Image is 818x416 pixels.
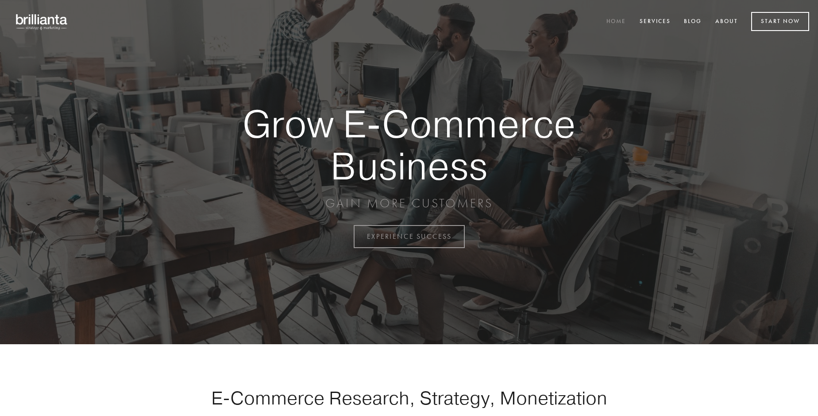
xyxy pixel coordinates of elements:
a: EXPERIENCE SUCCESS [354,225,465,248]
a: About [710,15,744,29]
strong: Grow E-Commerce Business [212,103,606,187]
img: brillianta - research, strategy, marketing [9,9,75,35]
a: Services [634,15,676,29]
a: Start Now [751,12,809,31]
a: Home [601,15,632,29]
a: Blog [678,15,707,29]
h1: E-Commerce Research, Strategy, Monetization [183,387,635,409]
p: GAIN MORE CUSTOMERS [212,195,606,211]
